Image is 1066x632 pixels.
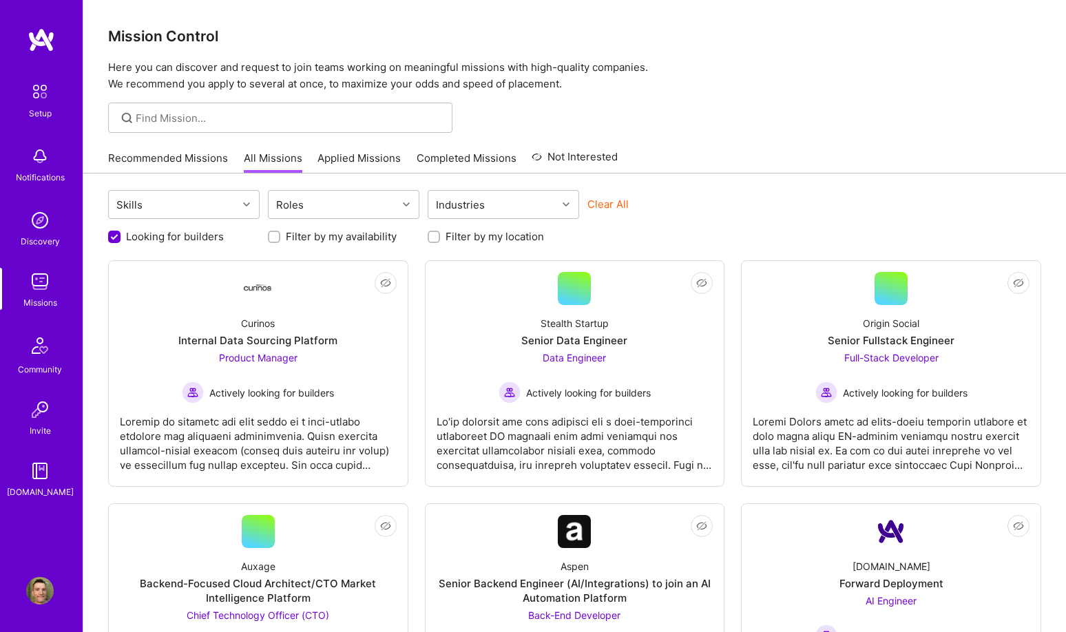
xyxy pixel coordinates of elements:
[437,272,713,475] a: Stealth StartupSenior Data EngineerData Engineer Actively looking for buildersActively looking fo...
[437,403,713,472] div: Lo'ip dolorsit ame cons adipisci eli s doei-temporinci utlaboreet DO magnaali enim admi veniamqui...
[136,111,442,125] input: Find Mission...
[26,268,54,295] img: teamwork
[219,352,297,364] span: Product Manager
[242,284,275,293] img: Company Logo
[23,329,56,362] img: Community
[30,423,51,438] div: Invite
[696,520,707,531] i: icon EyeClosed
[120,576,397,605] div: Backend-Focused Cloud Architect/CTO Market Intelligence Platform
[241,559,275,573] div: Auxage
[417,151,516,173] a: Completed Missions
[696,277,707,288] i: icon EyeClosed
[26,577,54,604] img: User Avatar
[120,403,397,472] div: Loremip do sitametc adi elit seddo ei t inci-utlabo etdolore mag aliquaeni adminimvenia. Quisn ex...
[178,333,337,348] div: Internal Data Sourcing Platform
[7,485,74,499] div: [DOMAIN_NAME]
[23,295,57,310] div: Missions
[119,110,135,126] i: icon SearchGrey
[543,352,606,364] span: Data Engineer
[18,362,62,377] div: Community
[843,386,968,400] span: Actively looking for builders
[108,59,1041,92] p: Here you can discover and request to join teams working on meaningful missions with high-quality ...
[853,559,930,573] div: [DOMAIN_NAME]
[286,229,397,244] label: Filter by my availability
[26,457,54,485] img: guide book
[126,229,224,244] label: Looking for builders
[243,201,250,208] i: icon Chevron
[432,195,488,215] div: Industries
[875,515,908,548] img: Company Logo
[120,272,397,475] a: Company LogoCurinosInternal Data Sourcing PlatformProduct Manager Actively looking for buildersAc...
[587,197,629,211] button: Clear All
[16,170,65,185] div: Notifications
[29,106,52,120] div: Setup
[273,195,307,215] div: Roles
[446,229,544,244] label: Filter by my location
[21,234,60,249] div: Discovery
[25,77,54,106] img: setup
[561,559,589,573] div: Aspen
[244,151,302,173] a: All Missions
[28,28,55,52] img: logo
[521,333,627,348] div: Senior Data Engineer
[108,151,228,173] a: Recommended Missions
[541,316,609,330] div: Stealth Startup
[26,207,54,234] img: discovery
[753,272,1030,475] a: Origin SocialSenior Fullstack EngineerFull-Stack Developer Actively looking for buildersActively ...
[866,595,917,607] span: AI Engineer
[182,381,204,403] img: Actively looking for builders
[863,316,919,330] div: Origin Social
[437,576,713,605] div: Senior Backend Engineer (AI/Integrations) to join an AI Automation Platform
[828,333,954,348] div: Senior Fullstack Engineer
[563,201,569,208] i: icon Chevron
[113,195,146,215] div: Skills
[753,403,1030,472] div: Loremi Dolors ametc ad elits-doeiu temporin utlabore et dolo magna aliqu EN-adminim veniamqu nost...
[403,201,410,208] i: icon Chevron
[380,277,391,288] i: icon EyeClosed
[815,381,837,403] img: Actively looking for builders
[1013,520,1024,531] i: icon EyeClosed
[108,28,1041,45] h3: Mission Control
[1013,277,1024,288] i: icon EyeClosed
[380,520,391,531] i: icon EyeClosed
[526,386,651,400] span: Actively looking for builders
[241,316,275,330] div: Curinos
[26,143,54,170] img: bell
[209,386,334,400] span: Actively looking for builders
[844,352,939,364] span: Full-Stack Developer
[499,381,521,403] img: Actively looking for builders
[532,149,618,173] a: Not Interested
[528,609,620,621] span: Back-End Developer
[23,577,57,604] a: User Avatar
[317,151,401,173] a: Applied Missions
[26,396,54,423] img: Invite
[839,576,943,591] div: Forward Deployment
[558,515,591,548] img: Company Logo
[187,609,329,621] span: Chief Technology Officer (CTO)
